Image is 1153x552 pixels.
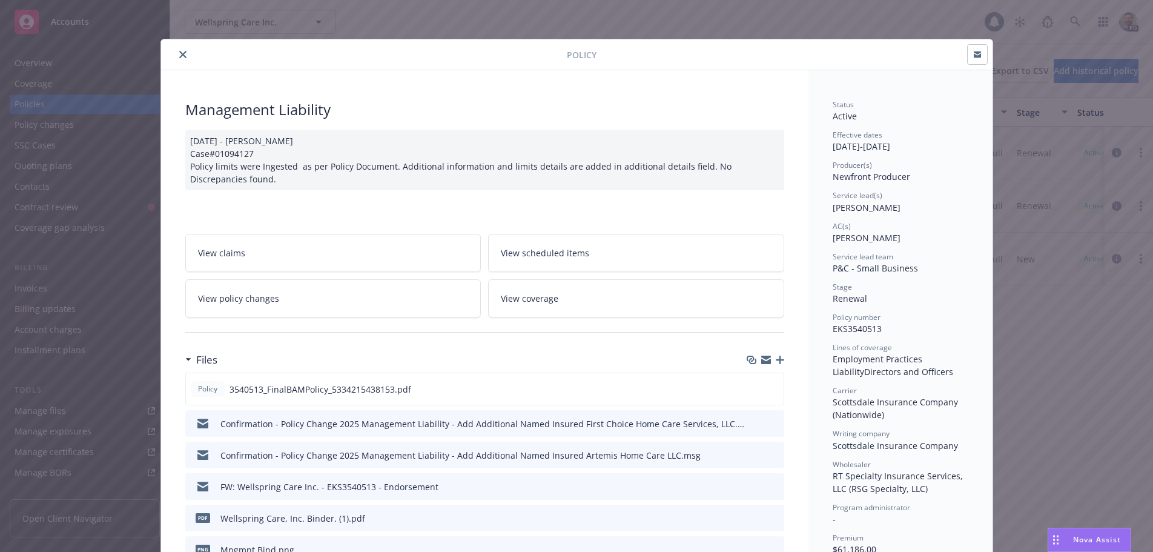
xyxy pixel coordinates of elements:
[833,342,892,353] span: Lines of coverage
[1048,528,1063,551] div: Drag to move
[501,292,558,305] span: View coverage
[748,383,758,396] button: download file
[185,352,217,368] div: Files
[833,440,958,451] span: Scottsdale Insurance Company
[833,99,854,110] span: Status
[185,279,481,318] a: View policy changes
[768,449,779,462] button: preview file
[833,353,925,377] span: Employment Practices Liability
[567,48,596,61] span: Policy
[196,384,220,394] span: Policy
[488,234,784,272] a: View scheduled items
[185,234,481,272] a: View claims
[833,232,900,244] span: [PERSON_NAME]
[768,383,779,396] button: preview file
[833,202,900,213] span: [PERSON_NAME]
[833,251,893,262] span: Service lead team
[833,160,872,170] span: Producer(s)
[749,512,759,525] button: download file
[833,513,836,525] span: -
[749,449,759,462] button: download file
[230,383,411,396] span: 3540513_FinalBAMPolicy_5334215438153.pdf
[833,312,880,322] span: Policy number
[749,417,759,430] button: download file
[833,130,882,140] span: Effective dates
[176,47,190,62] button: close
[833,130,968,153] div: [DATE] - [DATE]
[833,533,864,543] span: Premium
[833,385,857,396] span: Carrier
[833,110,857,122] span: Active
[833,459,871,470] span: Wholesaler
[833,502,910,513] span: Program administrator
[220,417,744,430] div: Confirmation - Policy Change 2025 Management Liability - Add Additional Named Insured First Choic...
[185,130,784,190] div: [DATE] - [PERSON_NAME] Case#01094127 Policy limits were Ingested as per Policy Document. Addition...
[220,512,365,525] div: Wellspring Care, Inc. Binder. (1).pdf
[833,396,960,421] span: Scottsdale Insurance Company (Nationwide)
[220,481,438,493] div: FW: Wellspring Care Inc. - EKS3540513 - Endorsement
[833,293,867,304] span: Renewal
[833,428,890,439] span: Writing company
[198,247,245,259] span: View claims
[833,282,852,292] span: Stage
[185,99,784,120] div: Management Liability
[1048,528,1131,552] button: Nova Assist
[196,513,210,522] span: pdf
[1073,534,1121,545] span: Nova Assist
[864,366,953,377] span: Directors and Officers
[749,481,759,493] button: download file
[220,449,701,462] div: Confirmation - Policy Change 2025 Management Liability - Add Additional Named Insured Artemis Hom...
[833,323,882,334] span: EKS3540513
[501,247,589,259] span: View scheduled items
[768,512,779,525] button: preview file
[833,190,882,201] span: Service lead(s)
[833,221,851,231] span: AC(s)
[833,262,918,274] span: P&C - Small Business
[198,292,279,305] span: View policy changes
[768,417,779,430] button: preview file
[488,279,784,318] a: View coverage
[833,171,910,182] span: Newfront Producer
[196,352,217,368] h3: Files
[833,470,965,494] span: RT Specialty Insurance Services, LLC (RSG Specialty, LLC)
[768,481,779,493] button: preview file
